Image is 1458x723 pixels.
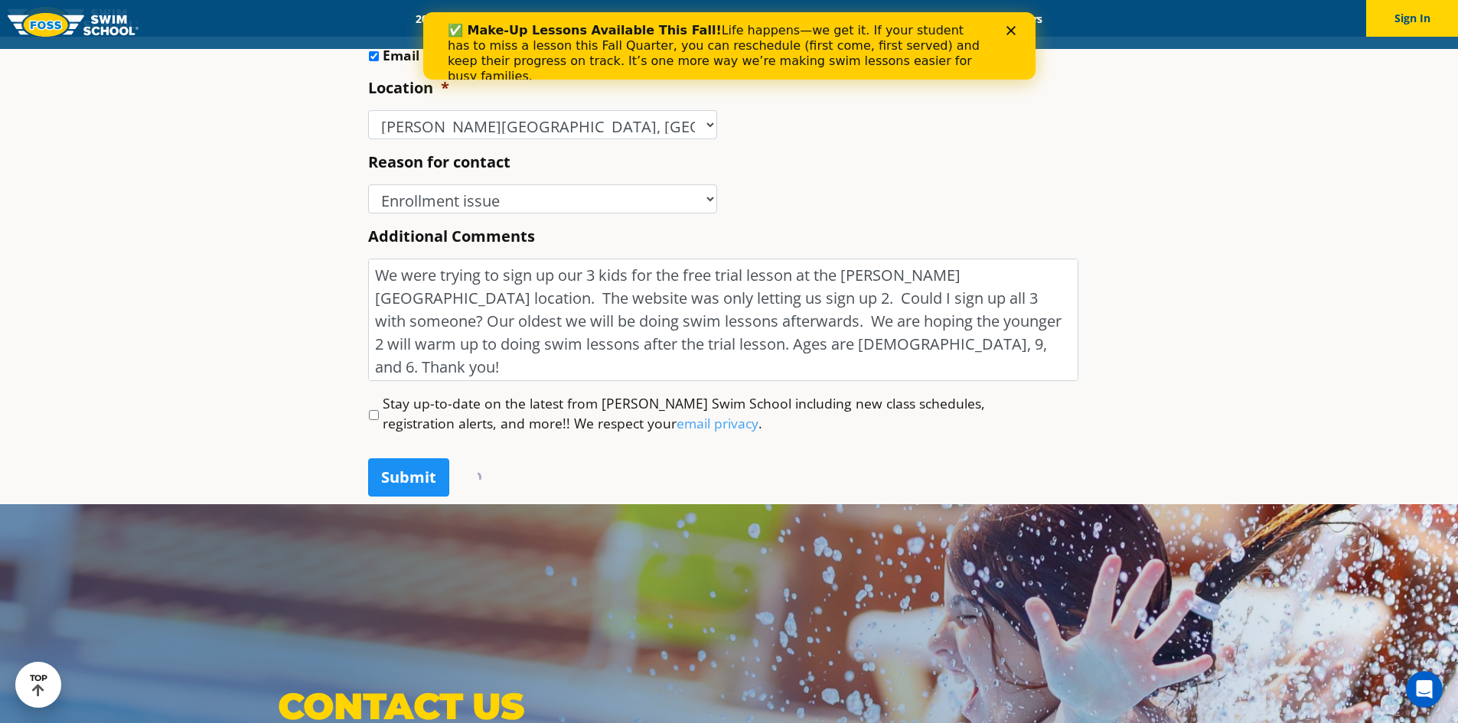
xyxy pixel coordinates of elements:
b: ✅ Make-Up Lessons Available This Fall! [24,11,298,25]
label: Location [368,78,449,98]
div: TOP [30,673,47,697]
iframe: Intercom live chat [1406,671,1443,708]
label: Reason for contact [368,152,510,172]
div: Life happens—we get it. If your student has to miss a lesson this Fall Quarter, you can reschedul... [24,11,563,72]
a: email privacy [677,414,758,432]
input: Submit [368,458,449,497]
label: Email [383,45,419,65]
a: Careers [992,11,1055,26]
div: Close [583,14,599,23]
label: Stay up-to-date on the latest from [PERSON_NAME] Swim School including new class schedules, regis... [383,393,996,434]
img: FOSS Swim School Logo [8,13,139,37]
a: Swim Path® Program [563,11,696,26]
a: About FOSS [696,11,782,26]
a: Schools [498,11,563,26]
a: 2025 Calendar [403,11,498,26]
a: Swim Like [PERSON_NAME] [782,11,944,26]
label: Additional Comments [368,226,535,246]
a: Blog [944,11,992,26]
iframe: Intercom live chat banner [423,12,1036,80]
